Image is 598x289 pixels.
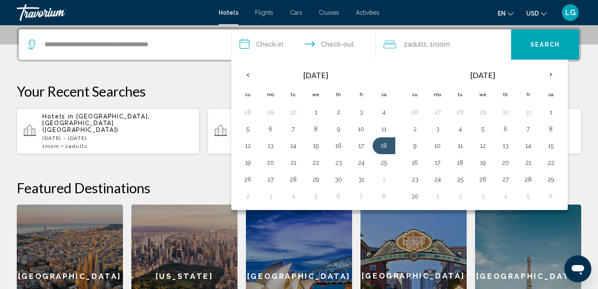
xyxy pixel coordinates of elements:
button: Day 30 [287,106,300,118]
button: Day 27 [431,106,444,118]
span: Activities [356,9,379,16]
button: Day 22 [309,157,323,168]
button: Day 1 [544,106,558,118]
button: Day 31 [522,106,535,118]
span: USD [526,10,539,17]
span: 1 [42,143,59,149]
button: Day 1 [377,173,391,185]
button: Day 3 [431,123,444,135]
button: Day 5 [522,190,535,202]
button: Day 6 [499,123,512,135]
button: Hotels in [GEOGRAPHIC_DATA], [GEOGRAPHIC_DATA] ([GEOGRAPHIC_DATA])[DATE] - [DATE]1Room2Adults [17,108,199,154]
button: Day 27 [264,173,277,185]
a: Hotels [219,9,238,16]
button: Day 18 [454,157,467,168]
button: Day 30 [499,106,512,118]
button: Italy Rents Argentario (Monte Argentario, [GEOGRAPHIC_DATA]) and Nearby Hotels[DATE] - [DATE]1Roo... [208,108,390,154]
button: Day 10 [431,140,444,152]
span: Room [45,143,60,149]
span: Search [530,42,560,48]
button: Day 13 [264,140,277,152]
button: Day 26 [408,106,422,118]
a: Travorium [17,4,210,21]
button: Day 30 [408,190,422,202]
span: 2 [404,39,427,50]
button: Day 2 [241,190,255,202]
button: Day 27 [499,173,512,185]
button: Travelers: 2 adults, 0 children [375,29,511,60]
button: Day 11 [454,140,467,152]
button: Day 6 [264,123,277,135]
button: Day 11 [377,123,391,135]
button: Day 31 [355,173,368,185]
button: Day 2 [454,190,467,202]
button: Day 3 [476,190,490,202]
button: Day 5 [476,123,490,135]
button: Day 19 [476,157,490,168]
button: Day 15 [544,140,558,152]
button: Day 15 [309,140,323,152]
button: Day 9 [332,123,345,135]
button: Day 4 [499,190,512,202]
span: [GEOGRAPHIC_DATA], [GEOGRAPHIC_DATA] ([GEOGRAPHIC_DATA]) [42,113,150,133]
button: Day 20 [264,157,277,168]
a: Cruises [319,9,339,16]
button: Day 6 [332,190,345,202]
iframe: Button to launch messaging window [564,255,591,282]
button: Day 5 [309,190,323,202]
button: Day 4 [287,190,300,202]
button: Day 8 [377,190,391,202]
button: Day 21 [287,157,300,168]
button: Day 24 [431,173,444,185]
button: Day 28 [454,106,467,118]
button: Day 17 [355,140,368,152]
button: Day 24 [355,157,368,168]
button: Day 16 [408,157,422,168]
span: 2 [65,143,87,149]
button: Day 13 [499,140,512,152]
span: Adults [407,40,427,48]
button: Day 23 [332,157,345,168]
button: Day 1 [431,190,444,202]
p: [DATE] - [DATE] [42,135,193,141]
button: Day 3 [264,190,277,202]
button: Day 3 [355,106,368,118]
button: Day 25 [454,173,467,185]
button: Day 29 [264,106,277,118]
button: Day 19 [241,157,255,168]
a: Cars [290,9,302,16]
button: Day 20 [499,157,512,168]
h2: Featured Destinations [17,179,581,196]
button: Change language [498,7,514,19]
button: Day 21 [522,157,535,168]
div: Search widget [19,29,579,60]
button: Day 12 [476,140,490,152]
button: Search [511,29,579,60]
button: Day 26 [476,173,490,185]
span: , 1 [427,39,450,50]
button: Day 5 [241,123,255,135]
button: Day 26 [241,173,255,185]
button: Day 4 [454,123,467,135]
a: Flights [255,9,273,16]
button: Day 2 [408,123,422,135]
button: Day 7 [287,123,300,135]
button: Day 8 [309,123,323,135]
button: User Menu [559,4,581,21]
button: Day 12 [241,140,255,152]
button: Day 8 [544,123,558,135]
span: LG [565,8,576,17]
button: Day 18 [377,140,391,152]
button: Check in and out dates [231,29,376,60]
button: Change currency [526,7,547,19]
button: Day 7 [355,190,368,202]
th: [DATE] [426,65,540,85]
button: Day 6 [544,190,558,202]
button: Day 22 [544,157,558,168]
button: Day 7 [522,123,535,135]
th: [DATE] [259,65,373,85]
button: Day 14 [287,140,300,152]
